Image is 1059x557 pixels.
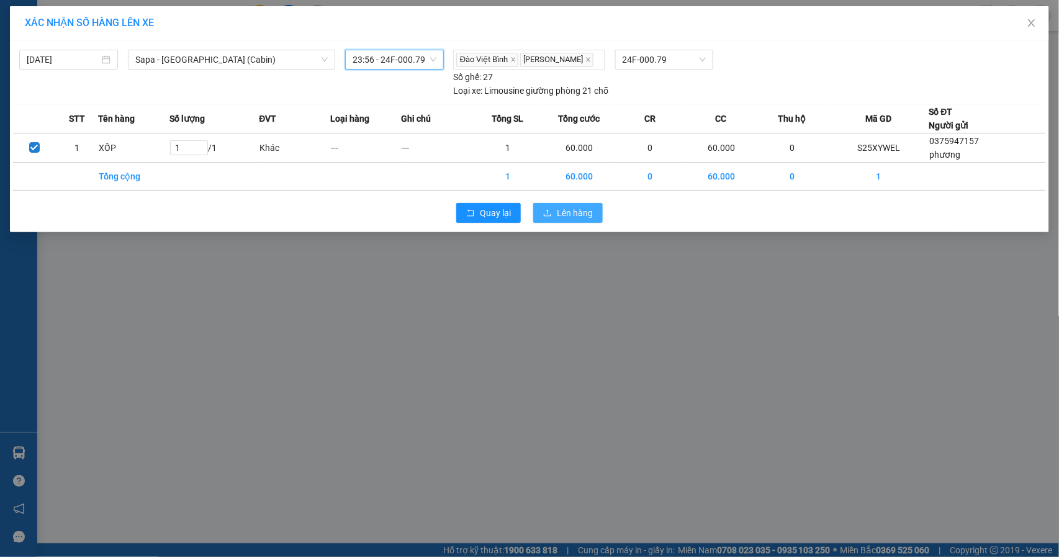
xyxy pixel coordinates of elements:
[1014,6,1049,41] button: Close
[828,133,929,162] td: S25XYWEL
[169,133,259,162] td: / 1
[615,162,686,190] td: 0
[321,56,328,63] span: down
[492,112,524,125] span: Tổng SL
[25,17,154,29] span: XÁC NHẬN SỐ HÀNG LÊN XE
[472,133,544,162] td: 1
[757,162,829,190] td: 0
[27,53,99,66] input: 12/09/2025
[453,84,482,97] span: Loại xe:
[930,150,961,160] span: phương
[259,112,276,125] span: ĐVT
[135,50,328,69] span: Sapa - Hà Nội (Cabin)
[557,206,593,220] span: Lên hàng
[686,162,757,190] td: 60.000
[453,70,481,84] span: Số ghế:
[99,133,170,162] td: XỐP
[169,112,205,125] span: Số lượng
[402,133,473,162] td: ---
[259,133,330,162] td: Khác
[472,162,544,190] td: 1
[1027,18,1037,28] span: close
[520,53,593,67] span: [PERSON_NAME]
[510,57,516,63] span: close
[456,203,521,223] button: rollbackQuay lại
[99,112,135,125] span: Tên hàng
[456,53,518,67] span: Đào Việt Bình
[644,112,656,125] span: CR
[544,162,615,190] td: 60.000
[402,112,431,125] span: Ghi chú
[69,112,85,125] span: STT
[828,162,929,190] td: 1
[865,112,891,125] span: Mã GD
[480,206,511,220] span: Quay lại
[466,209,475,219] span: rollback
[353,50,436,69] span: 23:56 - 24F-000.79
[929,105,969,132] div: Số ĐT Người gửi
[543,209,552,219] span: upload
[778,112,806,125] span: Thu hộ
[533,203,603,223] button: uploadLên hàng
[453,70,493,84] div: 27
[686,133,757,162] td: 60.000
[757,133,829,162] td: 0
[56,133,99,162] td: 1
[623,50,706,69] span: 24F-000.79
[453,84,608,97] div: Limousine giường phòng 21 chỗ
[716,112,727,125] span: CC
[615,133,686,162] td: 0
[330,133,402,162] td: ---
[558,112,600,125] span: Tổng cước
[544,133,615,162] td: 60.000
[99,162,170,190] td: Tổng cộng
[930,136,980,146] span: 0375947157
[585,57,592,63] span: close
[330,112,369,125] span: Loại hàng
